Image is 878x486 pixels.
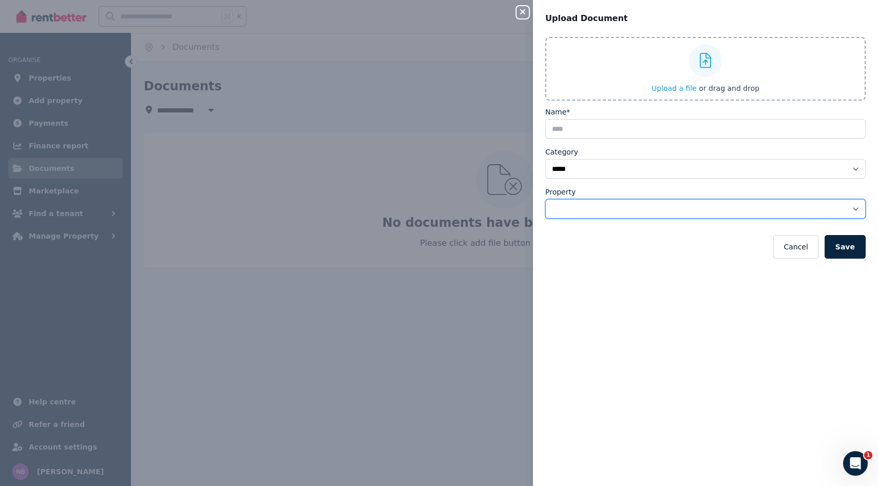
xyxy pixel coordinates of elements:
label: Category [545,147,578,157]
span: Upload Document [545,12,627,25]
span: or drag and drop [699,84,759,92]
label: Name* [545,107,570,117]
label: Property [545,187,576,197]
iframe: Intercom live chat [843,451,868,476]
button: Cancel [773,235,818,259]
button: Save [825,235,866,259]
span: Upload a file [652,84,697,92]
button: Upload a file or drag and drop [652,83,759,93]
span: 1 [864,451,872,459]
